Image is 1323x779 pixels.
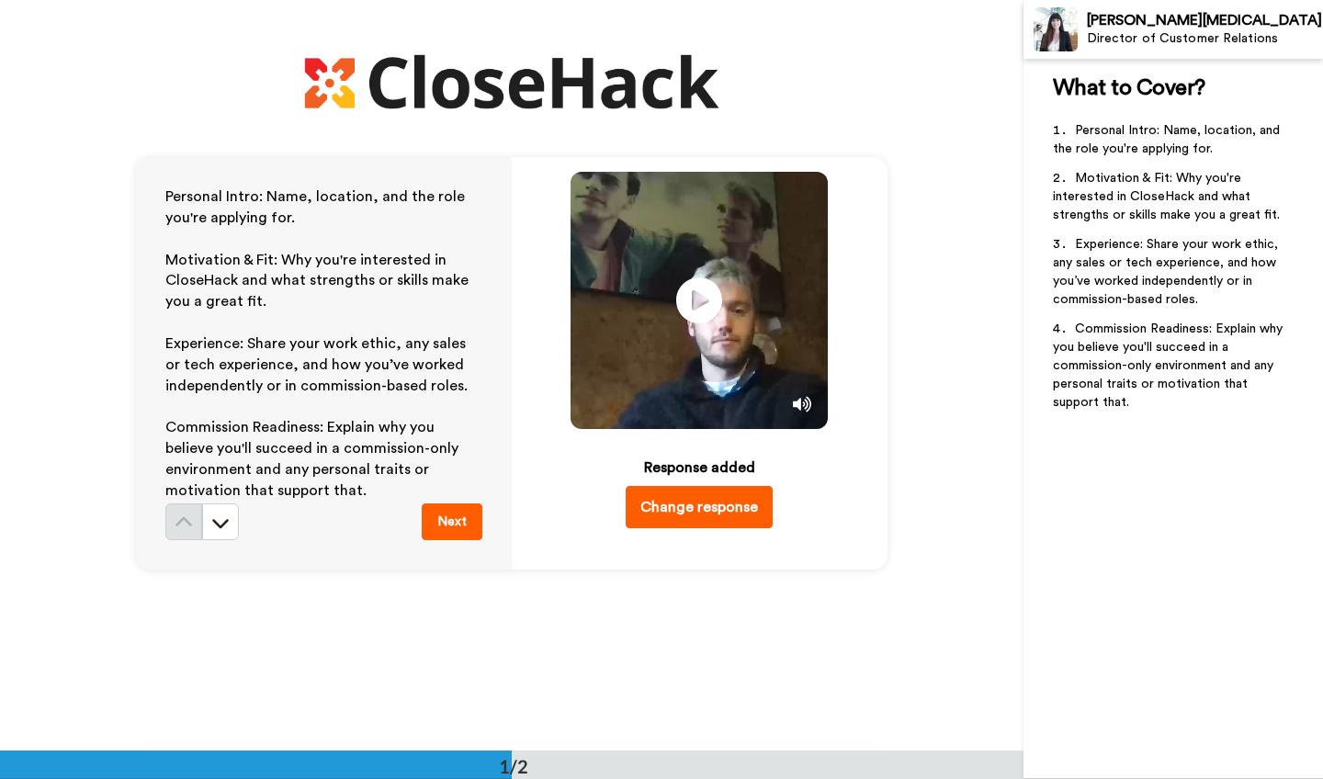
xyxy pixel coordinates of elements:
[469,753,558,779] div: 1/2
[1053,77,1205,99] span: What to Cover?
[165,336,469,393] span: Experience: Share your work ethic, any sales or tech experience, and how you’ve worked independen...
[165,253,472,310] span: Motivation & Fit: Why you're interested in CloseHack and what strengths or skills make you a grea...
[1053,124,1283,155] span: Personal Intro: Name, location, and the role you're applying for.
[1034,7,1078,51] img: Profile Image
[1087,12,1322,29] div: [PERSON_NAME][MEDICAL_DATA]
[165,420,462,498] span: Commission Readiness: Explain why you believe you'll succeed in a commission-only environment and...
[626,486,773,528] button: Change response
[1053,172,1280,221] span: Motivation & Fit: Why you're interested in CloseHack and what strengths or skills make you a grea...
[1053,238,1282,306] span: Experience: Share your work ethic, any sales or tech experience, and how you’ve worked independen...
[165,189,469,225] span: Personal Intro: Name, location, and the role you're applying for.
[422,503,482,540] button: Next
[793,395,811,413] img: Mute/Unmute
[1053,322,1286,409] span: Commission Readiness: Explain why you believe you'll succeed in a commission-only environment and...
[1087,31,1322,47] div: Director of Customer Relations
[644,457,755,479] div: Response added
